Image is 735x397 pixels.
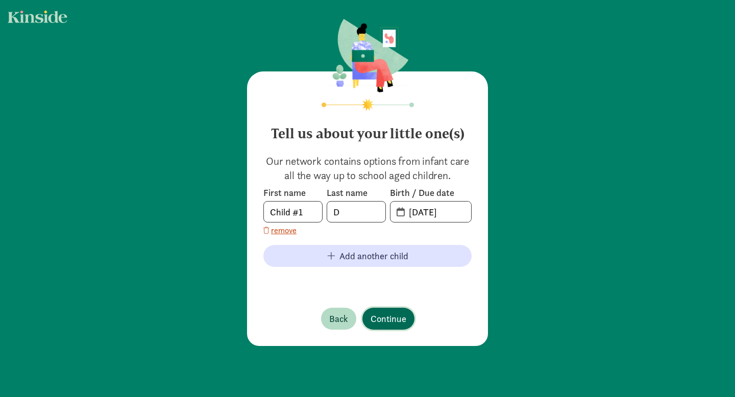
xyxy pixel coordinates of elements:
label: Last name [327,187,386,199]
button: Continue [362,308,414,330]
span: Back [329,312,348,326]
label: Birth / Due date [390,187,472,199]
span: remove [271,225,297,237]
input: MM-DD-YYYY [403,202,471,222]
span: Add another child [339,249,408,263]
h4: Tell us about your little one(s) [263,117,472,142]
p: Our network contains options from infant care all the way up to school aged children. [263,154,472,183]
span: Continue [371,312,406,326]
button: remove [263,225,297,237]
label: First name [263,187,323,199]
button: Back [321,308,356,330]
button: Add another child [263,245,472,267]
